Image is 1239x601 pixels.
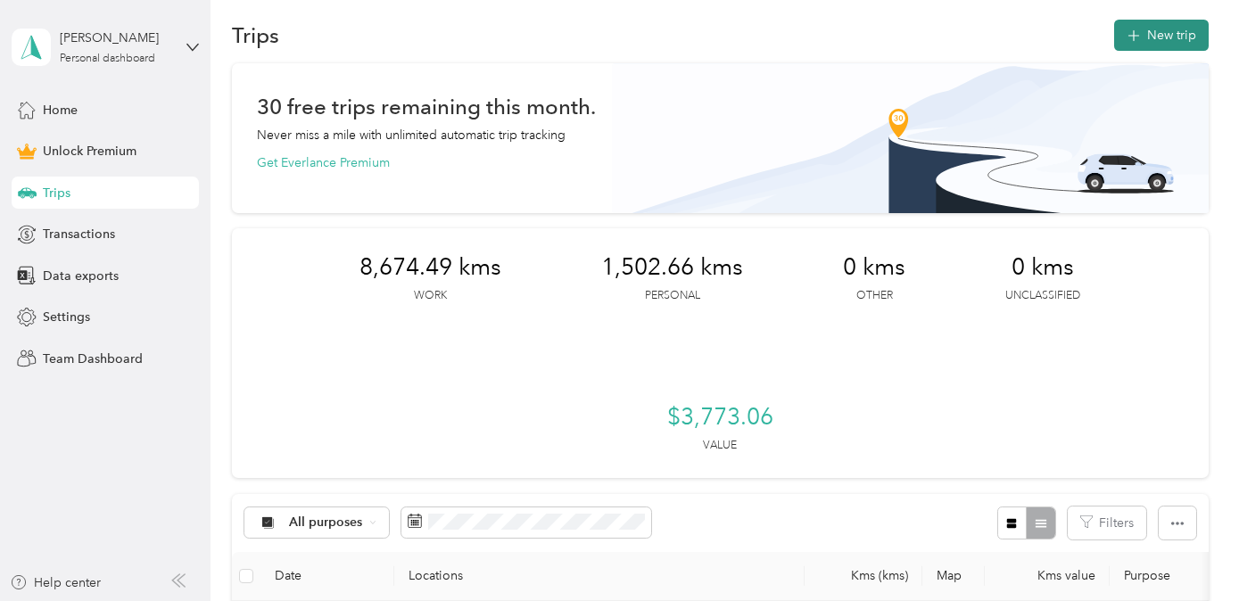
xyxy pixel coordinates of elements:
[43,267,119,285] span: Data exports
[394,552,805,601] th: Locations
[257,153,390,172] button: Get Everlance Premium
[612,63,1209,213] img: Banner
[856,288,893,304] p: Other
[1012,253,1074,282] span: 0 kms
[1114,20,1209,51] button: New trip
[60,29,171,47] div: [PERSON_NAME]
[1005,288,1080,304] p: Unclassified
[43,350,143,368] span: Team Dashboard
[843,253,905,282] span: 0 kms
[43,308,90,326] span: Settings
[257,126,566,144] p: Never miss a mile with unlimited automatic trip tracking
[601,253,743,282] span: 1,502.66 kms
[414,288,447,304] p: Work
[43,101,78,119] span: Home
[805,552,922,601] th: Kms (kms)
[60,54,155,64] div: Personal dashboard
[10,573,101,592] button: Help center
[985,552,1110,601] th: Kms value
[232,26,279,45] h1: Trips
[43,184,70,202] span: Trips
[667,403,773,432] span: $3,773.06
[645,288,700,304] p: Personal
[260,552,394,601] th: Date
[922,552,985,601] th: Map
[1139,501,1239,601] iframe: Everlance-gr Chat Button Frame
[359,253,501,282] span: 8,674.49 kms
[43,225,115,243] span: Transactions
[43,142,136,161] span: Unlock Premium
[289,516,363,529] span: All purposes
[257,97,596,116] h1: 30 free trips remaining this month.
[703,438,737,454] p: Value
[1068,506,1146,539] button: Filters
